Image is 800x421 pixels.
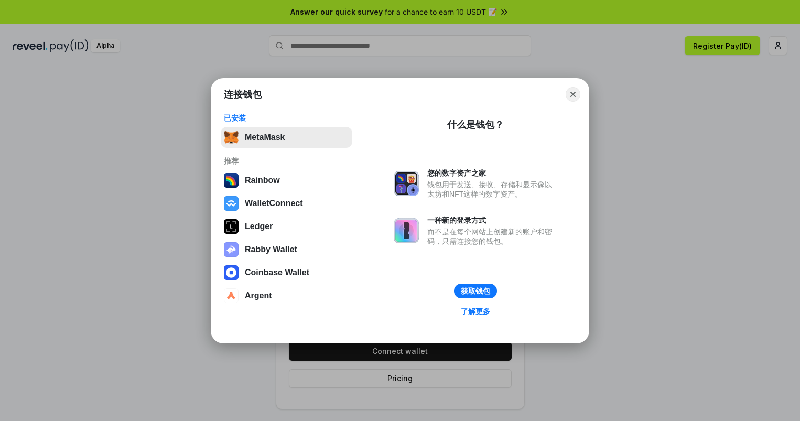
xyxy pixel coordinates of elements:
div: 推荐 [224,156,349,166]
a: 了解更多 [455,305,496,318]
div: Rabby Wallet [245,245,297,254]
button: WalletConnect [221,193,352,214]
div: 您的数字资产之家 [427,168,557,178]
img: svg+xml,%3Csvg%20xmlns%3D%22http%3A%2F%2Fwww.w3.org%2F2000%2Fsvg%22%20width%3D%2228%22%20height%3... [224,219,239,234]
img: svg+xml,%3Csvg%20xmlns%3D%22http%3A%2F%2Fwww.w3.org%2F2000%2Fsvg%22%20fill%3D%22none%22%20viewBox... [394,218,419,243]
div: Ledger [245,222,273,231]
div: 了解更多 [461,307,490,316]
div: 已安装 [224,113,349,123]
div: 一种新的登录方式 [427,215,557,225]
div: Argent [245,291,272,300]
button: MetaMask [221,127,352,148]
h1: 连接钱包 [224,88,262,101]
button: 获取钱包 [454,284,497,298]
div: Rainbow [245,176,280,185]
div: 钱包用于发送、接收、存储和显示像以太坊和NFT这样的数字资产。 [427,180,557,199]
button: Close [566,87,580,102]
img: svg+xml,%3Csvg%20width%3D%22120%22%20height%3D%22120%22%20viewBox%3D%220%200%20120%20120%22%20fil... [224,173,239,188]
img: svg+xml,%3Csvg%20width%3D%2228%22%20height%3D%2228%22%20viewBox%3D%220%200%2028%2028%22%20fill%3D... [224,265,239,280]
button: Rainbow [221,170,352,191]
div: WalletConnect [245,199,303,208]
div: 什么是钱包？ [447,118,504,131]
button: Coinbase Wallet [221,262,352,283]
div: 而不是在每个网站上创建新的账户和密码，只需连接您的钱包。 [427,227,557,246]
div: 获取钱包 [461,286,490,296]
img: svg+xml,%3Csvg%20fill%3D%22none%22%20height%3D%2233%22%20viewBox%3D%220%200%2035%2033%22%20width%... [224,130,239,145]
button: Rabby Wallet [221,239,352,260]
div: MetaMask [245,133,285,142]
img: svg+xml,%3Csvg%20xmlns%3D%22http%3A%2F%2Fwww.w3.org%2F2000%2Fsvg%22%20fill%3D%22none%22%20viewBox... [394,171,419,196]
img: svg+xml,%3Csvg%20width%3D%2228%22%20height%3D%2228%22%20viewBox%3D%220%200%2028%2028%22%20fill%3D... [224,288,239,303]
button: Argent [221,285,352,306]
div: Coinbase Wallet [245,268,309,277]
img: svg+xml,%3Csvg%20width%3D%2228%22%20height%3D%2228%22%20viewBox%3D%220%200%2028%2028%22%20fill%3D... [224,196,239,211]
img: svg+xml,%3Csvg%20xmlns%3D%22http%3A%2F%2Fwww.w3.org%2F2000%2Fsvg%22%20fill%3D%22none%22%20viewBox... [224,242,239,257]
button: Ledger [221,216,352,237]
